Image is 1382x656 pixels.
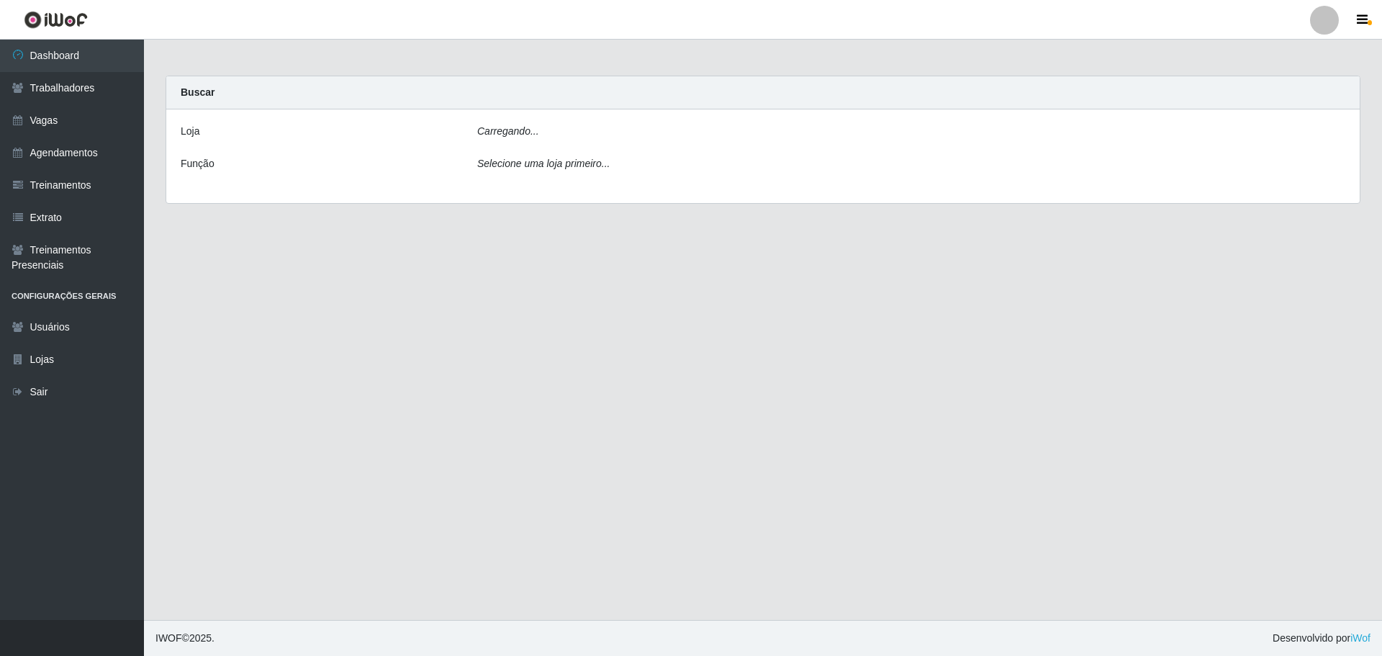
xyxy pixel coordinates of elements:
[1273,631,1370,646] span: Desenvolvido por
[24,11,88,29] img: CoreUI Logo
[477,125,539,137] i: Carregando...
[477,158,610,169] i: Selecione uma loja primeiro...
[181,86,214,98] strong: Buscar
[155,631,214,646] span: © 2025 .
[155,632,182,644] span: IWOF
[181,124,199,139] label: Loja
[181,156,214,171] label: Função
[1350,632,1370,644] a: iWof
